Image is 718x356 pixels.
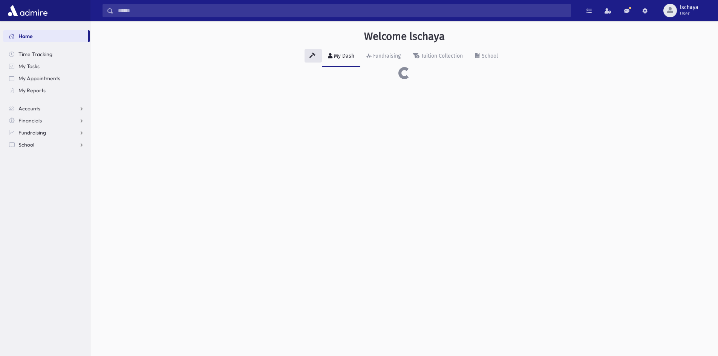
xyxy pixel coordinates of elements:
[407,46,469,67] a: Tuition Collection
[3,139,90,151] a: School
[322,46,360,67] a: My Dash
[419,53,463,59] div: Tuition Collection
[3,72,90,84] a: My Appointments
[18,105,40,112] span: Accounts
[18,117,42,124] span: Financials
[3,84,90,96] a: My Reports
[3,102,90,115] a: Accounts
[3,48,90,60] a: Time Tracking
[18,63,40,70] span: My Tasks
[364,30,445,43] h3: Welcome lschaya
[3,115,90,127] a: Financials
[680,11,698,17] span: User
[18,75,60,82] span: My Appointments
[372,53,401,59] div: Fundraising
[3,60,90,72] a: My Tasks
[360,46,407,67] a: Fundraising
[6,3,49,18] img: AdmirePro
[18,87,46,94] span: My Reports
[3,127,90,139] a: Fundraising
[680,5,698,11] span: lschaya
[18,141,34,148] span: School
[113,4,571,17] input: Search
[332,53,354,59] div: My Dash
[18,51,52,58] span: Time Tracking
[3,30,88,42] a: Home
[18,129,46,136] span: Fundraising
[18,33,33,40] span: Home
[469,46,504,67] a: School
[480,53,498,59] div: School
